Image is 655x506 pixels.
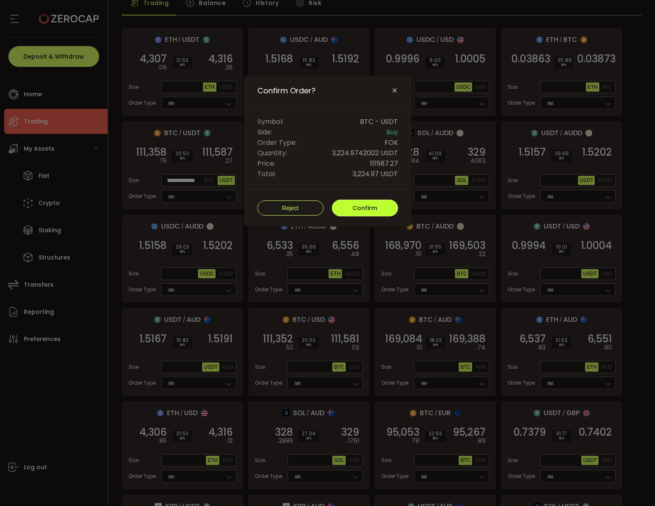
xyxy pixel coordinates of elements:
span: Price: [257,158,275,169]
span: Side: [257,127,272,137]
span: Reject [282,205,299,211]
span: Buy [386,127,398,137]
span: Confirm [352,204,377,212]
span: Symbol: [257,116,283,127]
span: 3,224.97 USDT [352,169,398,179]
span: Total: [257,169,276,179]
span: Quantity: [257,148,287,158]
button: Close [391,87,398,95]
span: BTC - USDT [360,116,398,127]
span: FOK [385,137,398,148]
span: 111587.27 [370,158,398,169]
span: 3,224.9742002 USDT [332,148,398,158]
span: Order Type: [257,137,297,148]
button: Confirm [332,200,398,216]
span: Confirm Order? [257,86,316,96]
div: Confirm Order? [244,76,411,226]
button: Reject [257,200,324,216]
iframe: Chat Widget [555,416,655,506]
